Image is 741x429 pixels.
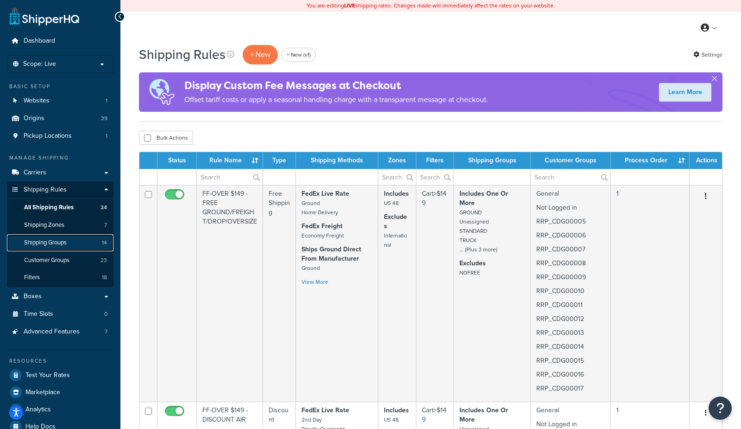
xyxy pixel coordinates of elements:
strong: Includes [384,189,409,198]
p: RRP_CDG00012 [536,314,605,324]
li: Shipping Groups [7,234,113,251]
li: Websites [7,92,113,109]
button: Open Resource Center [709,397,732,420]
span: 18 [102,274,107,282]
td: 1 [611,185,690,402]
button: Bulk Actions [139,131,193,145]
small: US 48 [384,416,399,424]
span: 1 [106,132,107,140]
span: 7 [104,221,107,229]
li: Pickup Locations [7,128,113,145]
p: RRP_CDG00008 [536,259,605,268]
th: Type [263,152,296,169]
img: duties-banner-06bc72dcb5fe05cb3f9472aba00be2ae8eb53ab6f0d8bb03d382ba314ac3c341.png [139,72,184,112]
th: Filters [416,152,454,169]
th: Process Order : activate to sort column ascending [611,152,690,169]
li: Origins [7,110,113,127]
p: RRP_CDG00010 [536,287,605,296]
h1: Shipping Rules [139,45,226,64]
a: Time Slots 0 [7,306,113,323]
span: Test Your Rates [25,371,70,379]
th: Customer Groups [531,152,611,169]
p: RRP_CDG00009 [536,273,605,282]
span: 0 [104,310,107,318]
span: Pickup Locations [24,132,72,140]
small: Ground [301,264,320,272]
div: Basic Setup [7,83,113,90]
span: Analytics [25,406,51,414]
strong: Excludes [384,212,407,231]
span: Origins [24,115,44,122]
span: 23 [100,256,107,264]
li: Time Slots [7,306,113,323]
p: RRP_CDG00015 [536,356,605,365]
li: Shipping Zones [7,217,113,234]
span: Advanced Features [24,328,80,336]
td: FF-OVER $149 - FREE GROUND/FREIGHT/DROP/OVERSIZE [197,185,263,402]
li: Test Your Rates [7,367,113,384]
a: Analytics [7,401,113,418]
span: Websites [24,97,50,105]
a: Learn More [659,83,711,102]
li: All Shipping Rules [7,199,113,216]
a: ShipperHQ Home [10,7,79,26]
th: Status [157,152,197,169]
a: Customer Groups 23 [7,252,113,269]
p: Offset tariff costs or apply a seasonal handling charge with a transparent message at checkout. [184,93,488,106]
li: Dashboard [7,32,113,50]
p: RRP_CDG00006 [536,231,605,240]
p: RRP_CDG00016 [536,370,605,379]
span: Shipping Zones [24,221,64,229]
a: Boxes [7,288,113,305]
span: Shipping Groups [24,239,67,247]
span: Filters [24,274,40,282]
strong: FedEx Live Rate [301,405,349,415]
span: 1 [106,97,107,105]
a: Pickup Locations 1 [7,128,113,145]
strong: Ships Ground Direct From Manufacturer [301,244,361,263]
li: Filters [7,269,113,286]
td: Cart>$149 [416,185,454,402]
span: Scope: Live [23,60,56,68]
td: General [531,185,611,402]
span: 24 [100,204,107,211]
span: 7 [105,328,107,336]
a: View More [301,278,328,286]
strong: Excludes [459,258,486,268]
li: Advanced Features [7,323,113,340]
a: Carriers [7,164,113,181]
a: Filters 18 [7,269,113,286]
p: RRP_CDG00005 [536,217,605,226]
strong: Includes One Or More [459,405,508,424]
span: Time Slots [24,310,53,318]
th: Shipping Methods [296,152,378,169]
p: RRP_CDG00007 [536,245,605,254]
div: Resources [7,357,113,365]
a: Websites 1 [7,92,113,109]
a: Shipping Rules [7,181,113,198]
b: LIVE [344,1,355,10]
strong: Includes One Or More [459,189,508,208]
p: Not Logged in [536,420,605,429]
th: Shipping Groups [454,152,531,169]
small: US 48 [384,199,399,207]
p: RRP_CDG00017 [536,384,605,393]
strong: Includes [384,405,409,415]
input: Search [197,169,263,185]
a: Origins 39 [7,110,113,127]
p: RRP_CDG00011 [536,301,605,310]
th: Rule Name : activate to sort column ascending [197,152,263,169]
small: GROUND Unassigned STANDARD TRUCK ... (Plus 3 more) [459,208,497,254]
a: Shipping Zones 7 [7,217,113,234]
h4: Display Custom Fee Messages at Checkout [184,78,488,93]
a: + New (v1) [282,48,316,62]
span: 39 [101,115,107,122]
strong: FedEx Freight [301,221,343,231]
span: Marketplace [25,389,60,397]
small: International [384,231,407,249]
input: Search [531,169,610,185]
li: Shipping Rules [7,181,113,287]
th: Zones [378,152,416,169]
